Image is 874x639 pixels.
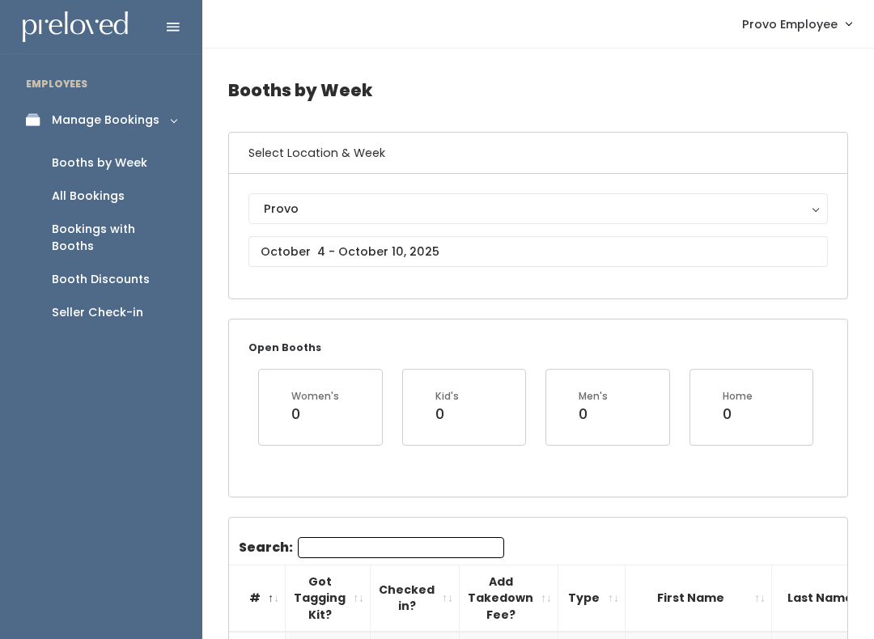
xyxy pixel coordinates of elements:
th: #: activate to sort column descending [229,565,286,632]
div: 0 [291,404,339,425]
button: Provo [248,193,828,224]
div: Provo [264,200,812,218]
span: Provo Employee [742,15,838,33]
th: First Name: activate to sort column ascending [626,565,772,632]
div: Booth Discounts [52,271,150,288]
div: Seller Check-in [52,304,143,321]
div: Women's [291,389,339,404]
label: Search: [239,537,504,558]
div: Kid's [435,389,459,404]
h4: Booths by Week [228,68,848,112]
div: Home [723,389,753,404]
input: October 4 - October 10, 2025 [248,236,828,267]
th: Add Takedown Fee?: activate to sort column ascending [460,565,558,632]
div: 0 [579,404,608,425]
div: Bookings with Booths [52,221,176,255]
div: All Bookings [52,188,125,205]
input: Search: [298,537,504,558]
th: Got Tagging Kit?: activate to sort column ascending [286,565,371,632]
th: Checked in?: activate to sort column ascending [371,565,460,632]
small: Open Booths [248,341,321,354]
a: Provo Employee [726,6,868,41]
div: Men's [579,389,608,404]
img: preloved logo [23,11,128,43]
div: 0 [435,404,459,425]
h6: Select Location & Week [229,133,847,174]
div: 0 [723,404,753,425]
th: Type: activate to sort column ascending [558,565,626,632]
div: Booths by Week [52,154,147,171]
div: Manage Bookings [52,112,159,129]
